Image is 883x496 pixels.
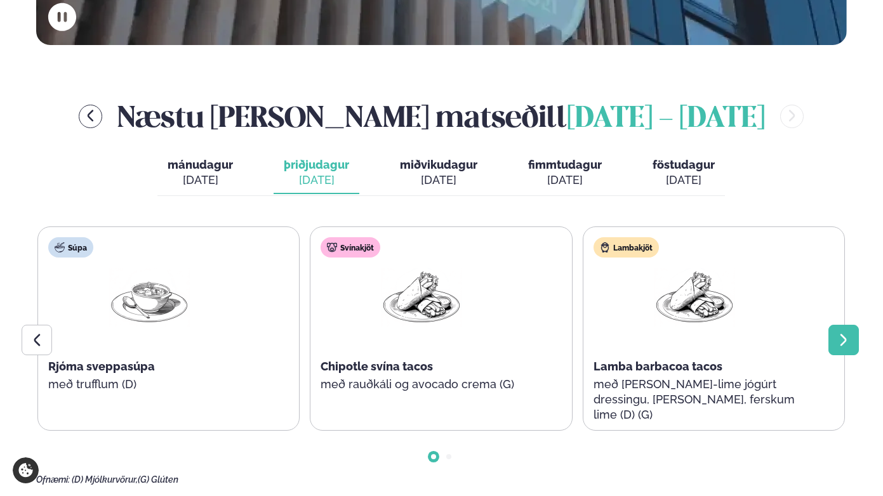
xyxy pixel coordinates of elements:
div: [DATE] [284,173,349,188]
button: þriðjudagur [DATE] [274,152,359,194]
button: menu-btn-left [79,105,102,128]
div: [DATE] [168,173,233,188]
div: [DATE] [528,173,602,188]
img: Wraps.png [654,268,735,327]
button: fimmtudagur [DATE] [518,152,612,194]
img: Lamb.svg [600,242,610,252]
a: Cookie settings [13,457,39,483]
button: miðvikudagur [DATE] [390,152,488,194]
img: Soup.png [109,268,190,327]
span: Chipotle svína tacos [321,360,433,373]
span: mánudagur [168,158,233,171]
button: menu-btn-right [780,105,804,128]
button: föstudagur [DATE] [642,152,725,194]
span: Go to slide 2 [446,454,451,459]
img: Wraps.png [381,268,462,327]
div: Lambakjöt [594,237,659,258]
span: (G) Glúten [138,474,178,485]
span: Lamba barbacoa tacos [594,360,722,373]
span: föstudagur [653,158,715,171]
span: þriðjudagur [284,158,349,171]
span: [DATE] - [DATE] [567,105,765,133]
p: með rauðkáli og avocado crema (G) [321,377,522,392]
span: Ofnæmi: [36,474,70,485]
div: Svínakjöt [321,237,380,258]
span: (D) Mjólkurvörur, [72,474,138,485]
div: [DATE] [400,173,477,188]
span: fimmtudagur [528,158,602,171]
button: mánudagur [DATE] [157,152,243,194]
span: miðvikudagur [400,158,477,171]
img: soup.svg [55,242,65,252]
img: pork.svg [327,242,337,252]
h2: Næstu [PERSON_NAME] matseðill [117,96,765,137]
p: með trufflum (D) [48,377,250,392]
span: Rjóma sveppasúpa [48,360,155,373]
div: Súpa [48,237,93,258]
div: [DATE] [653,173,715,188]
span: Go to slide 1 [431,454,436,459]
p: með [PERSON_NAME]-lime jógúrt dressingu, [PERSON_NAME], ferskum lime (D) (G) [594,377,795,422]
